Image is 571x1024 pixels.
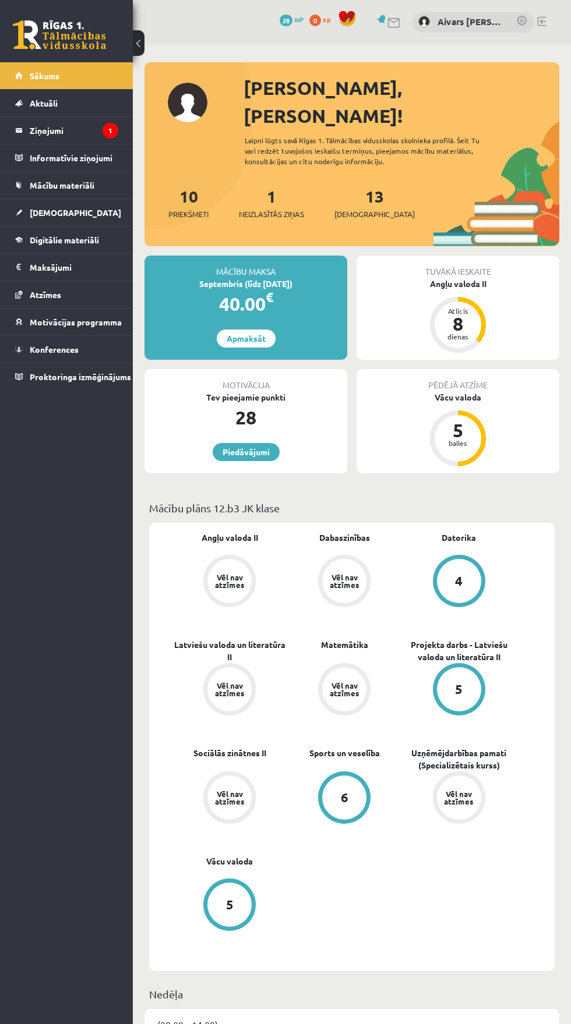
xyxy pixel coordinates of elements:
a: Konferences [15,336,118,363]
div: Vēl nav atzīmes [443,790,475,805]
a: Maksājumi [15,254,118,281]
div: 5 [440,421,475,440]
a: Vēl nav atzīmes [172,663,287,718]
a: 4 [401,555,516,610]
span: xp [323,15,330,24]
div: dienas [440,333,475,340]
div: 40.00 [144,290,347,318]
i: 1 [103,123,118,139]
span: [DEMOGRAPHIC_DATA] [30,207,121,218]
a: 10Priekšmeti [168,186,209,220]
a: Vēl nav atzīmes [287,663,402,718]
a: Aktuāli [15,90,118,116]
a: Informatīvie ziņojumi [15,144,118,171]
span: Digitālie materiāli [30,235,99,245]
span: [DEMOGRAPHIC_DATA] [334,208,415,220]
a: Vācu valoda [206,855,253,867]
div: Vēl nav atzīmes [213,573,246,589]
div: Vēl nav atzīmes [328,573,361,589]
a: 1Neizlasītās ziņas [239,186,304,220]
a: Vēl nav atzīmes [287,555,402,610]
a: Ziņojumi1 [15,117,118,144]
a: Atzīmes [15,281,118,308]
a: Motivācijas programma [15,309,118,335]
span: Mācību materiāli [30,180,94,190]
span: Konferences [30,344,79,355]
a: Sociālās zinātnes II [193,747,266,759]
a: [DEMOGRAPHIC_DATA] [15,199,118,226]
a: Vēl nav atzīmes [401,771,516,826]
a: Sākums [15,62,118,89]
div: Motivācija [144,369,347,391]
div: 28 [144,403,347,431]
a: 6 [287,771,402,826]
div: Pēdējā atzīme [357,369,559,391]
span: Sākums [30,70,59,81]
a: Angļu valoda II Atlicis 8 dienas [357,278,559,355]
a: Vācu valoda 5 balles [357,391,559,468]
span: 0 [309,15,321,26]
a: Projekta darbs - Latviešu valoda un literatūra II [401,639,516,663]
div: Tev pieejamie punkti [144,391,347,403]
legend: Maksājumi [30,254,118,281]
legend: Informatīvie ziņojumi [30,144,118,171]
a: Vēl nav atzīmes [172,555,287,610]
div: Atlicis [440,307,475,314]
a: 13[DEMOGRAPHIC_DATA] [334,186,415,220]
div: 4 [455,575,463,587]
div: 8 [440,314,475,333]
div: [PERSON_NAME], [PERSON_NAME]! [244,74,559,130]
div: Vēl nav atzīmes [213,790,246,805]
div: Vācu valoda [357,391,559,403]
p: Mācību plāns 12.b3 JK klase [149,500,555,516]
a: Uzņēmējdarbības pamati (Specializētais kurss) [401,747,516,771]
a: 28 mP [280,15,304,24]
div: Mācību maksa [144,256,347,278]
img: Aivars Jānis Tebernieks [418,16,430,27]
span: Aktuāli [30,98,58,108]
a: Matemātika [321,639,368,651]
a: Piedāvājumi [213,443,280,461]
div: 6 [341,791,348,804]
a: 5 [172,878,287,933]
a: 5 [401,663,516,718]
span: Priekšmeti [168,208,209,220]
a: Dabaszinības [319,532,370,544]
span: 28 [280,15,292,26]
a: Mācību materiāli [15,172,118,199]
a: 0 xp [309,15,336,24]
div: Laipni lūgts savā Rīgas 1. Tālmācības vidusskolas skolnieka profilā. Šeit Tu vari redzēt tuvojošo... [245,135,494,166]
legend: Ziņojumi [30,117,118,144]
div: Tuvākā ieskaite [357,256,559,278]
p: Nedēļa [149,986,555,1002]
div: Angļu valoda II [357,278,559,290]
a: Proktoringa izmēģinājums [15,363,118,390]
a: Digitālie materiāli [15,226,118,253]
div: Septembris (līdz [DATE]) [144,278,347,290]
span: Atzīmes [30,289,61,300]
div: balles [440,440,475,447]
a: Sports un veselība [309,747,380,759]
span: mP [294,15,304,24]
div: 5 [226,898,234,911]
a: Latviešu valoda un literatūra II [172,639,287,663]
div: 5 [455,683,463,696]
div: Vēl nav atzīmes [328,682,361,697]
div: Vēl nav atzīmes [213,682,246,697]
a: Apmaksāt [217,329,276,348]
span: Proktoringa izmēģinājums [30,371,131,382]
a: Angļu valoda II [202,532,258,544]
a: Aivars [PERSON_NAME] [438,15,505,29]
span: € [266,289,273,306]
a: Rīgas 1. Tālmācības vidusskola [13,20,106,49]
a: Vēl nav atzīmes [172,771,287,826]
a: Datorika [442,532,476,544]
span: Neizlasītās ziņas [239,208,304,220]
span: Motivācijas programma [30,317,122,327]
